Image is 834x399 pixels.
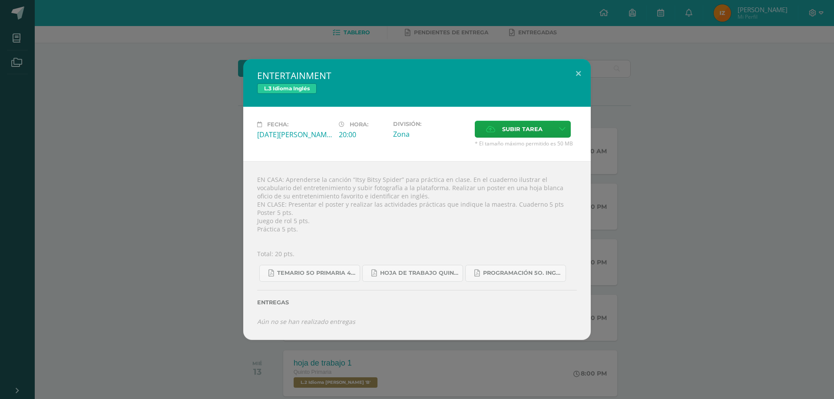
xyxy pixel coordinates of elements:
span: * El tamaño máximo permitido es 50 MB [475,140,577,147]
a: Hoja de trabajo QUINTO1.pdf [362,265,463,282]
span: L.3 Idioma Inglés [257,83,317,94]
h2: ENTERTAINMENT [257,69,577,82]
div: EN CASA: Aprenderse la canción “Itsy Bitsy Spider” para práctica en clase. En el cuaderno ilustra... [243,161,591,340]
a: Programación 5o. Inglés B.pdf [465,265,566,282]
i: Aún no se han realizado entregas [257,317,355,326]
div: 20:00 [339,130,386,139]
label: Entregas [257,299,577,306]
span: Programación 5o. Inglés B.pdf [483,270,561,277]
span: Subir tarea [502,121,543,137]
div: [DATE][PERSON_NAME] [257,130,332,139]
button: Close (Esc) [566,59,591,89]
span: Hoja de trabajo QUINTO1.pdf [380,270,458,277]
span: Temario 5o primaria 4-2025.pdf [277,270,355,277]
span: Fecha: [267,121,288,128]
label: División: [393,121,468,127]
a: Temario 5o primaria 4-2025.pdf [259,265,360,282]
span: Hora: [350,121,368,128]
div: Zona [393,129,468,139]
